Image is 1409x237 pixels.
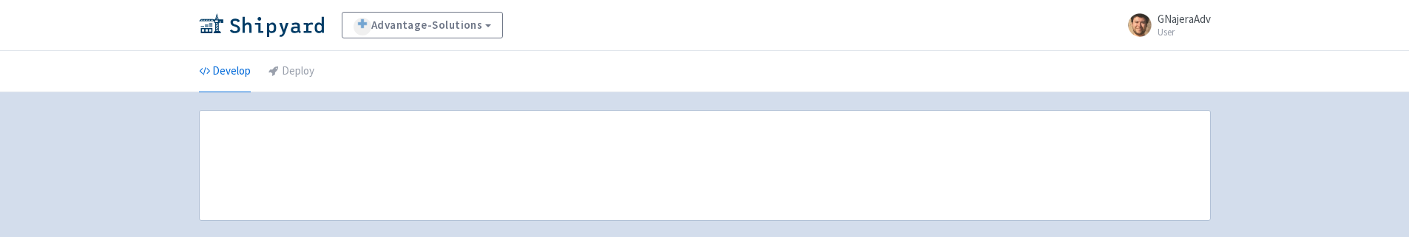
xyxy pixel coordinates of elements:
[268,51,314,92] a: Deploy
[199,13,324,37] img: Shipyard logo
[1158,27,1211,37] small: User
[199,51,251,92] a: Develop
[1119,13,1211,37] a: GNajeraAdv User
[342,12,504,38] a: Advantage-Solutions
[1158,12,1211,26] span: GNajeraAdv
